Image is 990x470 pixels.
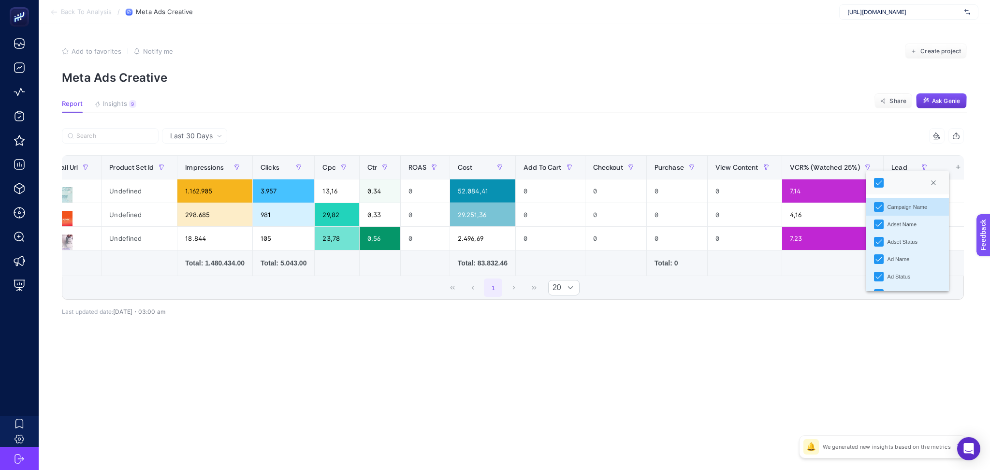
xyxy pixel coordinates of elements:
span: Back To Analysis [61,8,112,16]
div: Ad Name [888,255,910,264]
span: ROAS [408,163,426,171]
div: 23,78 [315,227,359,250]
span: Meta Ads Creative [136,8,193,16]
p: Meta Ads Creative [62,71,967,85]
div: Undefined [102,179,177,203]
input: Search [76,132,153,140]
li: Ad Status [866,268,949,285]
button: Share [874,93,912,109]
span: Rows per page [549,280,561,295]
div: Last 30 Days [62,144,964,315]
span: Add to favorites [72,47,121,55]
div: 3.957 [253,179,314,203]
span: Checkout [593,163,623,171]
span: Purchase [655,163,684,171]
span: Feedback [6,3,37,11]
button: Create project [905,44,967,59]
div: Total: 5.043.00 [261,258,306,268]
div: 9 [129,100,136,108]
span: Clicks [261,163,279,171]
span: Last updated date: [62,308,113,315]
span: Lead [891,163,907,171]
button: Ask Genie [916,93,967,109]
div: 0 [516,227,585,250]
div: 29.251,36 [450,203,515,226]
div: 0 [708,179,782,203]
span: Product Set Id [109,163,154,171]
div: 0,56 [360,227,400,250]
div: Adset Status [888,238,917,246]
div: Campaign Name [888,203,928,211]
span: Impressions [185,163,224,171]
div: 4,16 [782,203,884,226]
span: / [117,8,120,15]
div: 1.162.905 [177,179,252,203]
span: Insights [103,100,127,108]
div: 0,33 [360,203,400,226]
div: Thumbnail Url [888,290,920,298]
button: 1 [484,279,502,297]
div: 0 [708,227,782,250]
div: 0 [647,227,707,250]
div: 29,82 [315,203,359,226]
span: Last 30 Days [170,131,213,141]
div: 0 [401,179,450,203]
span: Ctr [367,163,377,171]
div: 0 [516,203,585,226]
button: Close [926,175,941,191]
button: Notify me [133,47,173,55]
div: Total: 83.832.46 [458,258,508,268]
div: 0 [516,179,585,203]
div: 0 [647,179,707,203]
div: 0 [401,227,450,250]
div: Adset Name [888,220,917,229]
div: 2.496,69 [450,227,515,250]
span: [DATE]・03:00 am [113,308,165,315]
div: 0 [585,179,646,203]
span: View Content [715,163,758,171]
div: + [949,163,967,171]
span: Create project [920,47,961,55]
div: 0 [647,203,707,226]
div: 18.844 [177,227,252,250]
div: 0 [585,227,646,250]
li: Adset Name [866,216,949,233]
div: 981 [253,203,314,226]
li: Thumbnail Url [866,285,949,303]
li: Campaign Name [866,198,949,216]
div: 0 [585,203,646,226]
div: 0,34 [360,179,400,203]
span: Cost [458,163,473,171]
span: Cpc [322,163,335,171]
span: Report [62,100,83,108]
span: Ask Genie [932,97,960,105]
div: 19 items selected [948,163,956,185]
div: 7,23 [782,227,884,250]
span: VCR% (Watched 25%) [790,163,860,171]
div: 52.084,41 [450,179,515,203]
span: [URL][DOMAIN_NAME] [847,8,961,16]
div: Total: 1.480.434.00 [185,258,245,268]
span: Notify me [143,47,173,55]
span: Share [889,97,906,105]
div: 7,14 [782,179,884,203]
div: 0 [708,203,782,226]
div: Total: 0 [655,258,699,268]
span: Add To Cart [524,163,562,171]
li: Ad Name [866,250,949,268]
li: Adset Status [866,233,949,250]
div: 298.685 [177,203,252,226]
div: 13,16 [315,179,359,203]
div: Ad Status [888,273,911,281]
div: Undefined [102,227,177,250]
div: Undefined [102,203,177,226]
img: svg%3e [964,7,970,17]
button: Add to favorites [62,47,121,55]
div: 105 [253,227,314,250]
div: 0 [401,203,450,226]
div: Open Intercom Messenger [957,437,980,460]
